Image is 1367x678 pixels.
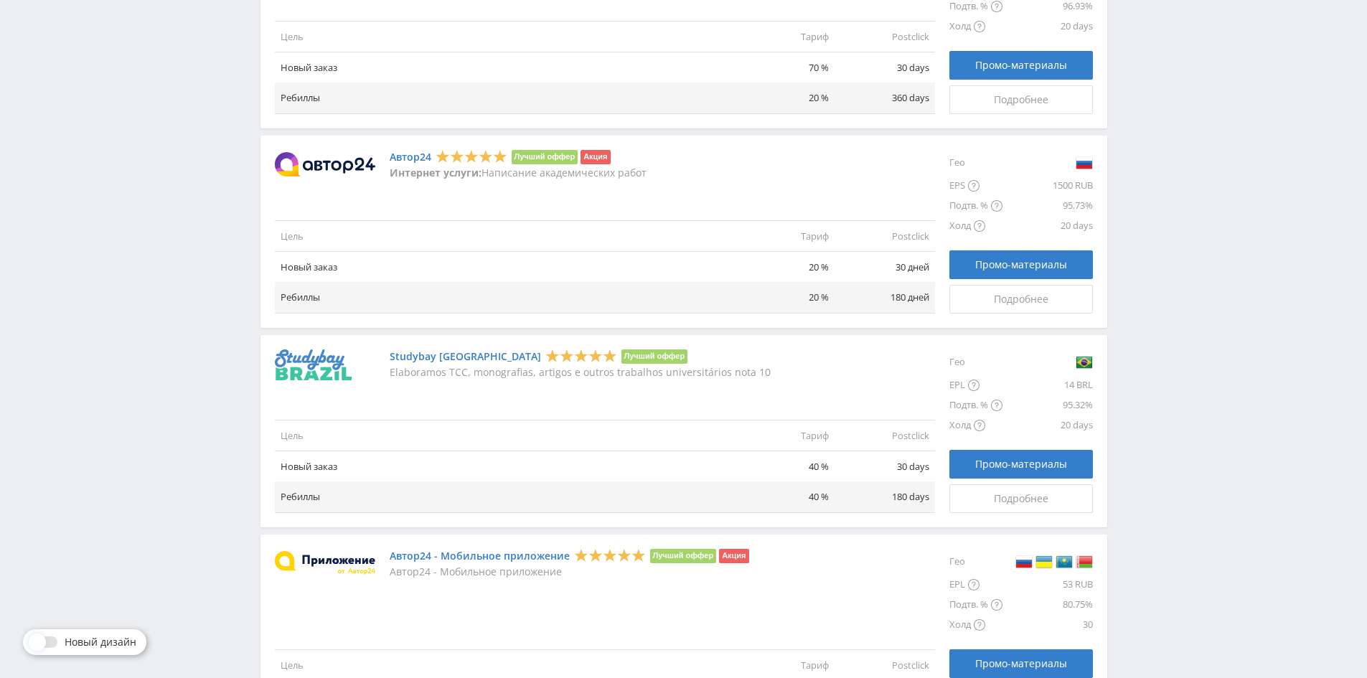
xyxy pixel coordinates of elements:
div: EPL [949,575,1002,595]
span: Промо-материалы [975,658,1067,669]
li: Лучший оффер [512,150,578,164]
td: Новый заказ [275,451,734,482]
div: 30 [1002,615,1093,635]
td: Postclick [835,22,935,52]
span: Промо-материалы [975,458,1067,470]
span: Промо-материалы [975,259,1067,270]
span: Подробнее [994,293,1048,305]
td: Новый заказ [275,252,734,283]
a: Подробнее [949,285,1093,314]
td: Postclick [835,420,935,451]
a: Studybay [GEOGRAPHIC_DATA] [390,351,541,362]
a: Подробнее [949,484,1093,513]
a: Промо-материалы [949,250,1093,279]
span: Новый дизайн [65,636,136,648]
td: Тариф [734,420,835,451]
div: 14 BRL [1002,375,1093,395]
div: 20 days [1002,415,1093,435]
a: Автор24 - Мобильное приложение [390,550,570,562]
td: 30 дней [835,252,935,283]
span: Подробнее [994,493,1048,504]
li: Лучший оффер [621,349,688,364]
span: Подробнее [994,94,1048,105]
a: Автор24 [390,151,431,163]
td: Цель [275,420,734,451]
div: EPL [949,375,1002,395]
td: 360 days [835,83,935,113]
td: Ребиллы [275,83,734,113]
li: Лучший оффер [650,549,717,563]
li: Акция [719,549,748,563]
div: Холд [949,17,1002,37]
img: Studybay Brazil [275,349,352,380]
div: 95.73% [1002,196,1093,216]
td: 40 % [734,451,835,482]
div: Гео [949,349,1002,375]
div: EPS [949,176,1002,196]
div: 20 days [1002,17,1093,37]
p: Написание академических работ [390,167,647,179]
td: 20 % [734,252,835,283]
li: Акция [581,150,610,164]
div: 5 Stars [545,348,617,363]
span: Промо-материалы [975,60,1067,71]
div: 20 days [1002,216,1093,236]
div: Холд [949,615,1002,635]
td: Новый заказ [275,52,734,83]
td: Цель [275,22,734,52]
td: 180 дней [835,282,935,313]
div: 53 RUB [1002,575,1093,595]
td: 20 % [734,83,835,113]
a: Подробнее [949,85,1093,114]
div: 5 Stars [574,547,646,562]
p: Elaboramos TCC, monografias, artigos e outros trabalhos universitários nota 10 [390,367,771,378]
div: 5 Stars [436,149,507,164]
div: 95.32% [1002,395,1093,415]
td: 70 % [734,52,835,83]
img: Автор24 [275,152,375,176]
div: Подтв. % [949,595,1002,615]
td: Ребиллы [275,481,734,512]
td: Тариф [734,22,835,52]
a: Промо-материалы [949,51,1093,80]
p: Автор24 - Мобильное приложение [390,566,749,578]
img: Автор24 - Мобильное приложение [275,551,375,575]
td: Тариф [734,221,835,252]
td: Ребиллы [275,282,734,313]
td: Postclick [835,221,935,252]
td: 180 days [835,481,935,512]
div: 80.75% [1002,595,1093,615]
div: Холд [949,415,1002,435]
td: 40 % [734,481,835,512]
td: 30 days [835,451,935,482]
div: 1500 RUB [1002,176,1093,196]
div: Гео [949,549,1002,575]
a: Промо-материалы [949,649,1093,678]
td: 20 % [734,282,835,313]
div: Подтв. % [949,196,1002,216]
a: Промо-материалы [949,450,1093,479]
div: Гео [949,150,1002,176]
td: 30 days [835,52,935,83]
strong: Интернет услуги: [390,166,481,179]
div: Подтв. % [949,395,1002,415]
div: Холд [949,216,1002,236]
td: Цель [275,221,734,252]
